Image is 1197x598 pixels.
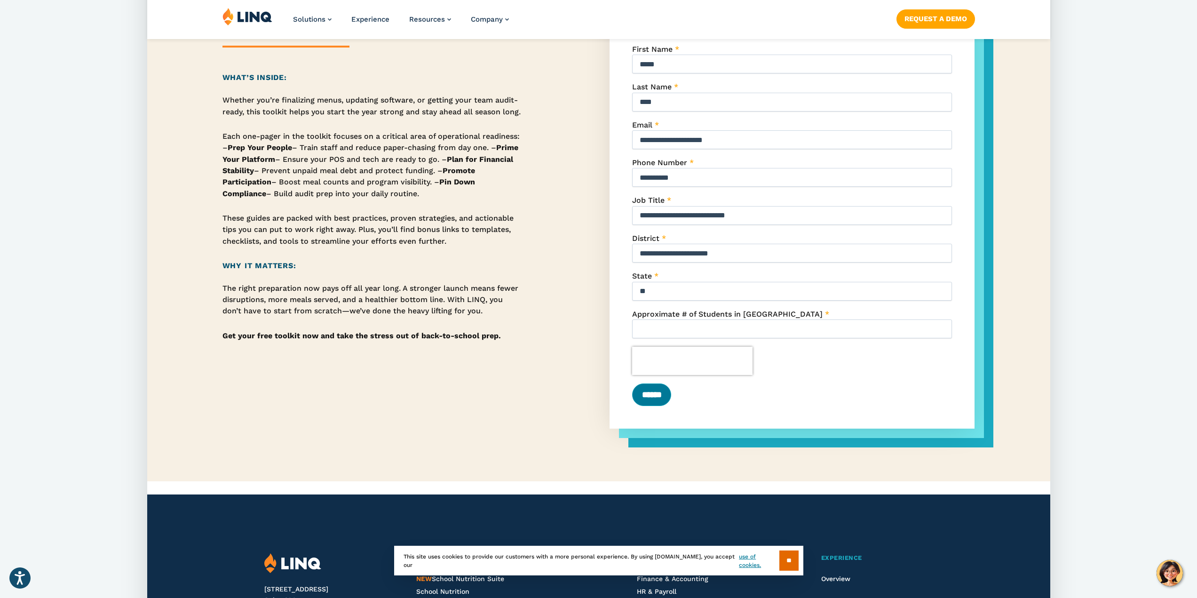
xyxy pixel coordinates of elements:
[1157,560,1183,586] button: Hello, have a question? Let’s chat.
[222,8,272,25] img: LINQ | K‑12 Software
[409,15,445,24] span: Resources
[222,131,523,199] p: Each one-pager in the toolkit focuses on a critical area of operational readiness: – – Train staf...
[821,553,933,563] a: Experience
[222,155,513,175] strong: Plan for Financial Stability
[632,82,672,91] span: Last Name
[896,9,975,28] a: Request a Demo
[222,177,475,198] strong: Pin Down Compliance
[632,310,823,319] span: Approximate # of Students in [GEOGRAPHIC_DATA]
[471,15,509,24] a: Company
[222,331,501,340] strong: Get your free toolkit now and take the stress out of back-to-school prep.
[409,15,451,24] a: Resources
[264,553,321,574] img: LINQ | K‑12 Software
[637,588,676,595] a: HR & Payroll
[632,120,652,129] span: Email
[222,283,523,317] p: The right preparation now pays off all year long. A stronger launch means fewer disruptions, more...
[222,260,523,271] h2: Why It Matters:
[222,95,523,118] p: Whether you’re finalizing menus, updating software, or getting your team audit-ready, this toolki...
[293,8,509,39] nav: Primary Navigation
[632,196,665,205] span: Job Title
[416,588,469,595] a: School Nutrition
[293,15,325,24] span: Solutions
[632,271,652,280] span: State
[222,143,518,163] strong: Prime Your Platform
[394,546,803,575] div: This site uses cookies to provide our customers with a more personal experience. By using [DOMAIN...
[632,45,673,54] span: First Name
[739,552,779,569] a: use of cookies.
[228,143,292,152] strong: Prep Your People
[351,15,389,24] a: Experience
[222,72,523,83] h2: What’s Inside:
[222,213,523,247] p: These guides are packed with best practices, proven strategies, and actionable tips you can put t...
[632,347,753,375] iframe: reCAPTCHA
[632,234,659,243] span: District
[632,158,687,167] span: Phone Number
[293,15,332,24] a: Solutions
[896,8,975,28] nav: Button Navigation
[471,15,503,24] span: Company
[821,554,862,561] span: Experience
